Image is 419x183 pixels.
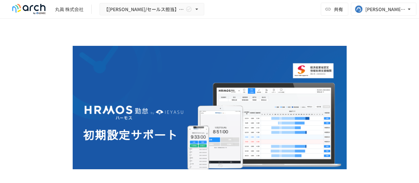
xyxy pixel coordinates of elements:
div: 丸眞 株式会社 [55,6,83,13]
button: 【[PERSON_NAME]/セールス担当】丸眞株式会社様_初期設定サポート [100,3,204,16]
img: logo-default@2x-9cf2c760.svg [8,4,50,14]
span: 共有 [334,6,343,13]
img: GdztLVQAPnGLORo409ZpmnRQckwtTrMz8aHIKJZF2AQ [73,46,347,180]
button: 共有 [321,3,348,16]
div: [PERSON_NAME][EMAIL_ADDRESS][DOMAIN_NAME] [365,5,406,13]
span: 【[PERSON_NAME]/セールス担当】丸眞株式会社様_初期設定サポート [104,5,184,13]
button: [PERSON_NAME][EMAIL_ADDRESS][DOMAIN_NAME] [351,3,416,16]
